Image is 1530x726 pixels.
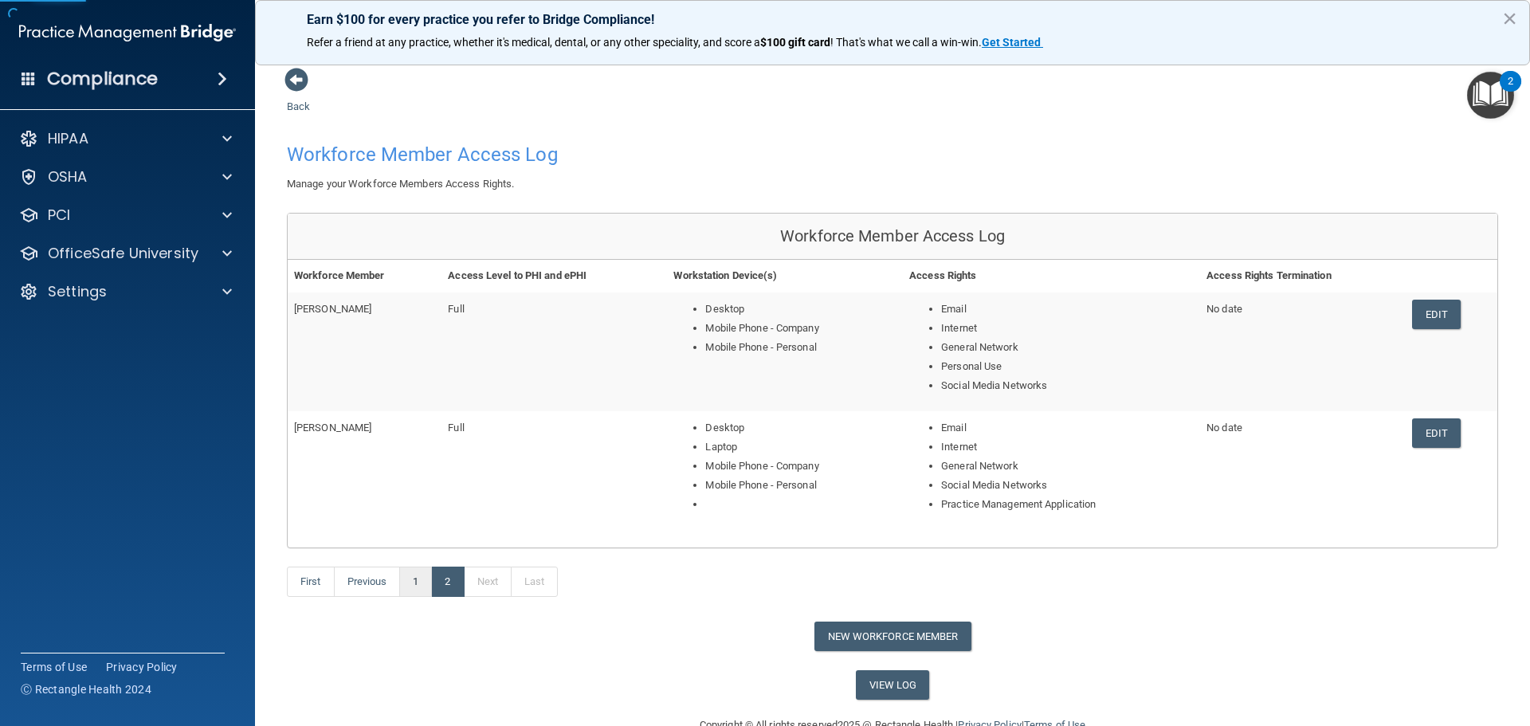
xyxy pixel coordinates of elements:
span: Ⓒ Rectangle Health 2024 [21,681,151,697]
span: [PERSON_NAME] [294,422,371,434]
span: ! That's what we call a win-win. [830,36,982,49]
li: Email [941,300,1194,319]
p: PCI [48,206,70,225]
li: Desktop [705,418,896,438]
span: [PERSON_NAME] [294,303,371,315]
a: HIPAA [19,129,232,148]
li: General Network [941,338,1194,357]
li: Mobile Phone - Company [705,457,896,476]
li: Internet [941,438,1194,457]
th: Access Rights Termination [1200,260,1405,292]
a: Last [511,567,558,597]
img: PMB logo [19,17,236,49]
p: OSHA [48,167,88,186]
a: View Log [856,670,930,700]
li: Practice Management Application [941,495,1194,514]
li: Internet [941,319,1194,338]
th: Access Level to PHI and ePHI [441,260,667,292]
li: Social Media Networks [941,476,1194,495]
a: Get Started [982,36,1043,49]
a: Settings [19,282,232,301]
a: First [287,567,335,597]
a: Back [287,81,310,112]
li: Mobile Phone - Company [705,319,896,338]
a: OfficeSafe University [19,244,232,263]
a: PCI [19,206,232,225]
span: Refer a friend at any practice, whether it's medical, dental, or any other speciality, and score a [307,36,760,49]
a: 2 [431,567,464,597]
h4: Compliance [47,68,158,90]
p: OfficeSafe University [48,244,198,263]
strong: $100 gift card [760,36,830,49]
li: Email [941,418,1194,438]
th: Workstation Device(s) [667,260,903,292]
p: Settings [48,282,107,301]
li: General Network [941,457,1194,476]
li: Mobile Phone - Personal [705,338,896,357]
a: Edit [1412,418,1461,448]
div: Workforce Member Access Log [288,214,1497,260]
th: Access Rights [903,260,1200,292]
p: Earn $100 for every practice you refer to Bridge Compliance! [307,12,1478,27]
a: Edit [1412,300,1461,329]
p: HIPAA [48,129,88,148]
span: Full [448,303,464,315]
button: Open Resource Center, 2 new notifications [1467,72,1514,119]
strong: Get Started [982,36,1041,49]
li: Personal Use [941,357,1194,376]
span: No date [1206,303,1242,315]
span: Full [448,422,464,434]
li: Social Media Networks [941,376,1194,395]
div: 2 [1508,81,1513,102]
h4: Workforce Member Access Log [287,144,881,165]
span: Manage your Workforce Members Access Rights. [287,178,514,190]
li: Desktop [705,300,896,319]
button: New Workforce Member [814,622,971,651]
li: Mobile Phone - Personal [705,476,896,495]
span: No date [1206,422,1242,434]
a: 1 [399,567,432,597]
button: Close [1502,6,1517,31]
a: Previous [334,567,401,597]
a: OSHA [19,167,232,186]
th: Workforce Member [288,260,441,292]
li: Laptop [705,438,896,457]
a: Privacy Policy [106,659,178,675]
a: Terms of Use [21,659,87,675]
a: Next [464,567,512,597]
